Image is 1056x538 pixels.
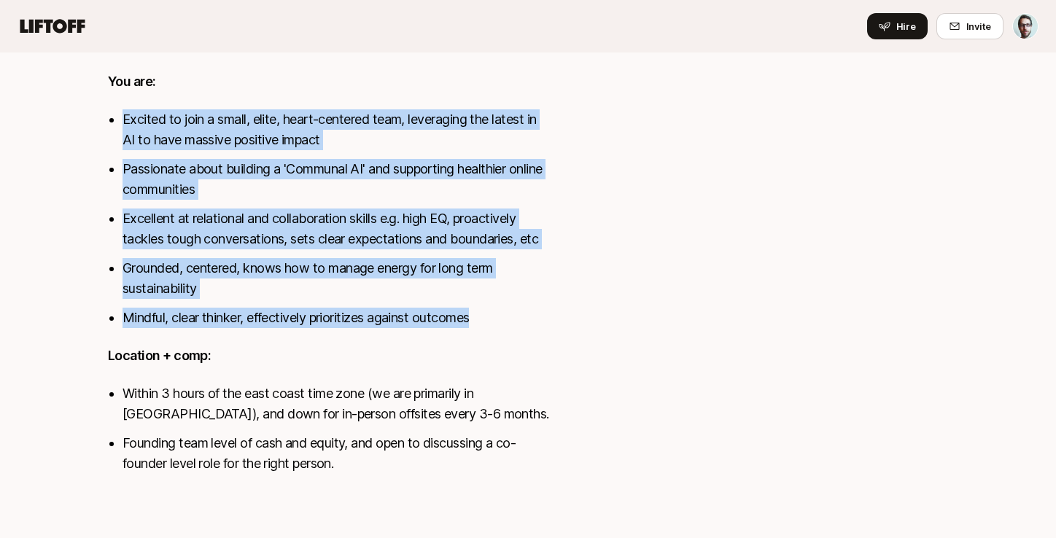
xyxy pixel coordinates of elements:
li: Within 3 hours of the east coast time zone (we are primarily in [GEOGRAPHIC_DATA]), and down for ... [123,383,551,424]
li: Mindful, clear thinker, effectively prioritizes against outcomes [123,308,551,328]
li: Excited to join a small, elite, heart-centered team, leveraging the latest in AI to have massive ... [123,109,551,150]
button: Hire [867,13,928,39]
strong: Location + comp: [108,348,211,363]
li: Grounded, centered, knows how to manage energy for long term sustainability [123,258,551,299]
span: Invite [966,19,991,34]
li: Excellent at relational and collaboration skills e.g. high EQ, proactively tackles tough conversa... [123,208,551,249]
img: Daniel Kahn [1013,14,1038,39]
span: Hire [896,19,916,34]
button: Daniel Kahn [1012,13,1038,39]
li: Passionate about building a 'Communal AI' and supporting healthier online communities [123,159,551,200]
strong: You are: [108,74,156,89]
button: Invite [936,13,1003,39]
li: Founding team level of cash and equity, and open to discussing a co-founder level role for the ri... [123,433,551,474]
